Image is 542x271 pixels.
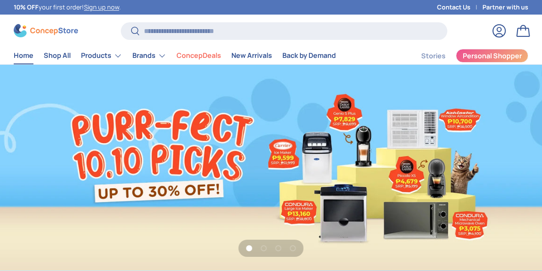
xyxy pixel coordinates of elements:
a: Home [14,47,33,64]
a: Partner with us [482,3,528,12]
a: Shop All [44,47,71,64]
a: Contact Us [437,3,482,12]
nav: Secondary [401,47,528,64]
strong: 10% OFF [14,3,39,11]
p: your first order! . [14,3,121,12]
span: Personal Shopper [463,52,522,59]
summary: Brands [127,47,171,64]
a: Products [81,47,122,64]
a: Stories [421,48,446,64]
a: Sign up now [84,3,119,11]
a: New Arrivals [231,47,272,64]
a: ConcepDeals [177,47,221,64]
a: Personal Shopper [456,49,528,63]
a: Brands [132,47,166,64]
a: Back by Demand [282,47,336,64]
img: ConcepStore [14,24,78,37]
nav: Primary [14,47,336,64]
summary: Products [76,47,127,64]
